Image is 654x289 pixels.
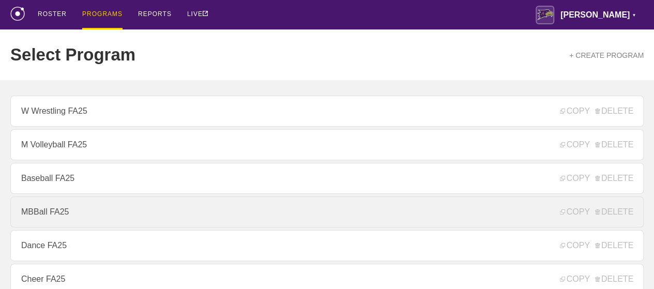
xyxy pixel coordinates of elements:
iframe: Chat Widget [602,239,654,289]
span: DELETE [595,275,633,284]
a: M Volleyball FA25 [10,129,644,160]
a: MBBall FA25 [10,196,644,227]
span: DELETE [595,174,633,183]
a: W Wrestling FA25 [10,96,644,127]
span: COPY [560,107,589,116]
img: Avila [536,6,554,24]
a: + CREATE PROGRAM [569,51,644,59]
span: DELETE [595,140,633,149]
span: COPY [560,174,589,183]
span: COPY [560,140,589,149]
span: COPY [560,275,589,284]
img: logo [10,7,25,21]
span: COPY [560,241,589,250]
div: ▼ [632,11,636,20]
a: Dance FA25 [10,230,644,261]
span: DELETE [595,241,633,250]
span: DELETE [595,107,633,116]
span: COPY [560,207,589,217]
a: Baseball FA25 [10,163,644,194]
span: DELETE [595,207,633,217]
